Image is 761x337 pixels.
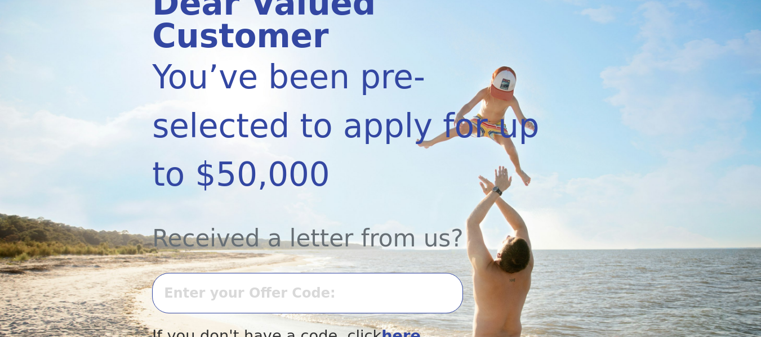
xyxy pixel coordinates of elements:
input: Enter your Offer Code: [152,273,463,313]
div: Received a letter from us? [152,199,540,256]
div: You’ve been pre-selected to apply for up to $50,000 [152,53,540,199]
